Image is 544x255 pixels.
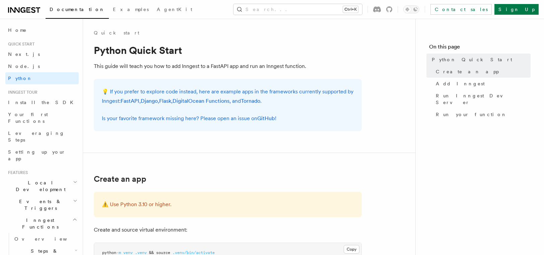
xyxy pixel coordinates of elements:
[50,7,105,12] span: Documentation
[5,177,79,195] button: Local Development
[102,87,354,106] p: 💡 If you prefer to explore code instead, here are example apps in the frameworks currently suppor...
[5,41,35,47] span: Quick start
[94,44,362,56] h1: Python Quick Start
[156,250,170,255] span: source
[8,27,27,33] span: Home
[102,200,354,209] p: ⚠️ Use Python 3.10 or higher.
[5,96,79,108] a: Install the SDK
[5,195,79,214] button: Events & Triggers
[8,52,40,57] span: Next.js
[157,7,192,12] span: AgentKit
[5,179,73,193] span: Local Development
[8,76,32,81] span: Python
[123,250,133,255] span: venv
[5,214,79,233] button: Inngest Functions
[436,68,499,75] span: Create an app
[46,2,109,19] a: Documentation
[5,217,72,230] span: Inngest Functions
[494,4,539,15] a: Sign Up
[5,48,79,60] a: Next.js
[8,64,40,69] span: Node.js
[5,198,73,211] span: Events & Triggers
[94,225,362,235] p: Create and source virtual environment:
[153,2,196,18] a: AgentKit
[12,233,79,245] a: Overview
[433,108,531,120] a: Run your function
[121,98,139,104] a: FastAPI
[141,98,158,104] a: Django
[344,245,359,254] button: Copy
[94,62,362,71] p: This guide will teach you how to add Inngest to a FastAPI app and run an Inngest function.
[429,43,531,54] h4: On this page
[241,98,260,104] a: Tornado
[5,170,28,175] span: Features
[5,146,79,165] a: Setting up your app
[430,4,492,15] a: Contact sales
[5,127,79,146] a: Leveraging Steps
[135,250,147,255] span: .venv
[436,80,485,87] span: Add Inngest
[343,6,358,13] kbd: Ctrl+K
[433,90,531,108] a: Run Inngest Dev Server
[173,98,229,104] a: DigitalOcean Functions
[5,24,79,36] a: Home
[94,174,146,184] a: Create an app
[102,250,116,255] span: python
[433,78,531,90] a: Add Inngest
[8,149,66,161] span: Setting up your app
[429,54,531,66] a: Python Quick Start
[109,2,153,18] a: Examples
[159,98,171,104] a: Flask
[8,131,65,143] span: Leveraging Steps
[436,92,531,106] span: Run Inngest Dev Server
[173,250,215,255] span: .venv/bin/activate
[116,250,121,255] span: -m
[257,115,275,121] a: GitHub
[5,60,79,72] a: Node.js
[403,5,419,13] button: Toggle dark mode
[5,108,79,127] a: Your first Functions
[149,250,154,255] span: &&
[102,114,354,123] p: Is your favorite framework missing here? Please open an issue on !
[5,90,38,95] span: Inngest tour
[433,66,531,78] a: Create an app
[14,236,83,242] span: Overview
[432,56,512,63] span: Python Quick Start
[233,4,362,15] button: Search...Ctrl+K
[113,7,149,12] span: Examples
[8,100,77,105] span: Install the SDK
[8,112,48,124] span: Your first Functions
[94,29,139,36] a: Quick start
[436,111,507,118] span: Run your function
[5,72,79,84] a: Python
